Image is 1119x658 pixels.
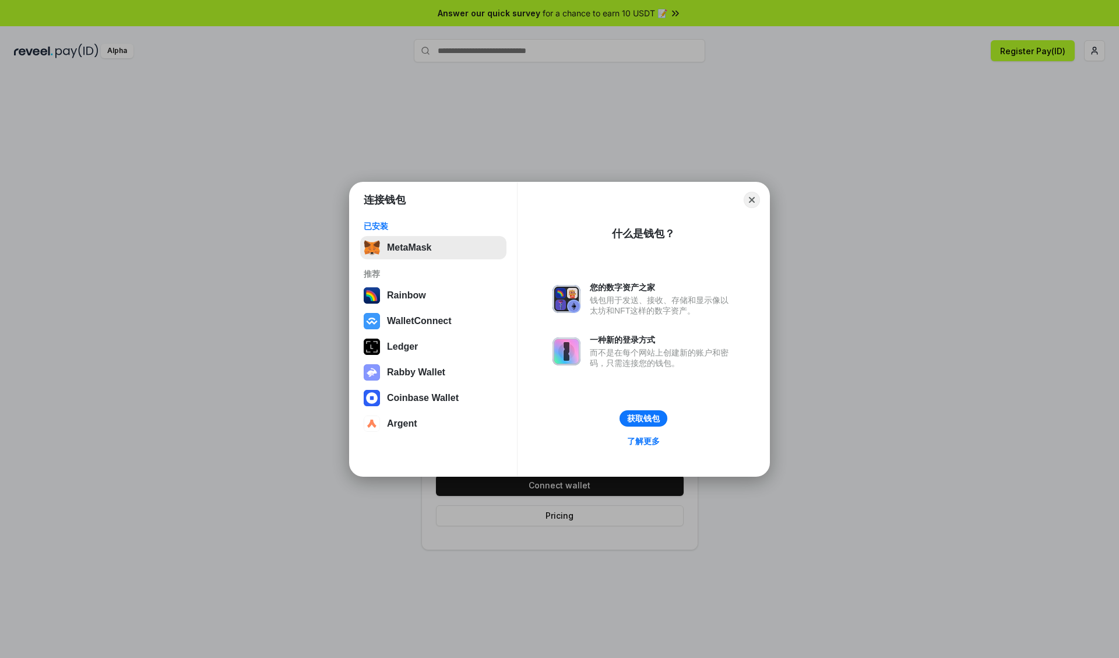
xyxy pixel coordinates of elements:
[387,418,417,429] div: Argent
[553,337,580,365] img: svg+xml,%3Csvg%20xmlns%3D%22http%3A%2F%2Fwww.w3.org%2F2000%2Fsvg%22%20fill%3D%22none%22%20viewBox...
[627,413,660,424] div: 获取钱包
[360,412,506,435] button: Argent
[364,240,380,256] img: svg+xml,%3Csvg%20fill%3D%22none%22%20height%3D%2233%22%20viewBox%3D%220%200%2035%2033%22%20width%...
[387,242,431,253] div: MetaMask
[627,436,660,446] div: 了解更多
[364,416,380,432] img: svg+xml,%3Csvg%20width%3D%2228%22%20height%3D%2228%22%20viewBox%3D%220%200%2028%2028%22%20fill%3D...
[360,361,506,384] button: Rabby Wallet
[590,335,734,345] div: 一种新的登录方式
[360,386,506,410] button: Coinbase Wallet
[590,347,734,368] div: 而不是在每个网站上创建新的账户和密码，只需连接您的钱包。
[612,227,675,241] div: 什么是钱包？
[364,287,380,304] img: svg+xml,%3Csvg%20width%3D%22120%22%20height%3D%22120%22%20viewBox%3D%220%200%20120%20120%22%20fil...
[360,309,506,333] button: WalletConnect
[590,282,734,293] div: 您的数字资产之家
[364,193,406,207] h1: 连接钱包
[387,367,445,378] div: Rabby Wallet
[364,221,503,231] div: 已安装
[620,410,667,427] button: 获取钱包
[387,290,426,301] div: Rainbow
[364,313,380,329] img: svg+xml,%3Csvg%20width%3D%2228%22%20height%3D%2228%22%20viewBox%3D%220%200%2028%2028%22%20fill%3D...
[744,192,760,208] button: Close
[364,339,380,355] img: svg+xml,%3Csvg%20xmlns%3D%22http%3A%2F%2Fwww.w3.org%2F2000%2Fsvg%22%20width%3D%2228%22%20height%3...
[360,236,506,259] button: MetaMask
[364,269,503,279] div: 推荐
[620,434,667,449] a: 了解更多
[364,364,380,381] img: svg+xml,%3Csvg%20xmlns%3D%22http%3A%2F%2Fwww.w3.org%2F2000%2Fsvg%22%20fill%3D%22none%22%20viewBox...
[553,285,580,313] img: svg+xml,%3Csvg%20xmlns%3D%22http%3A%2F%2Fwww.w3.org%2F2000%2Fsvg%22%20fill%3D%22none%22%20viewBox...
[360,335,506,358] button: Ledger
[387,342,418,352] div: Ledger
[387,393,459,403] div: Coinbase Wallet
[590,295,734,316] div: 钱包用于发送、接收、存储和显示像以太坊和NFT这样的数字资产。
[387,316,452,326] div: WalletConnect
[360,284,506,307] button: Rainbow
[364,390,380,406] img: svg+xml,%3Csvg%20width%3D%2228%22%20height%3D%2228%22%20viewBox%3D%220%200%2028%2028%22%20fill%3D...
